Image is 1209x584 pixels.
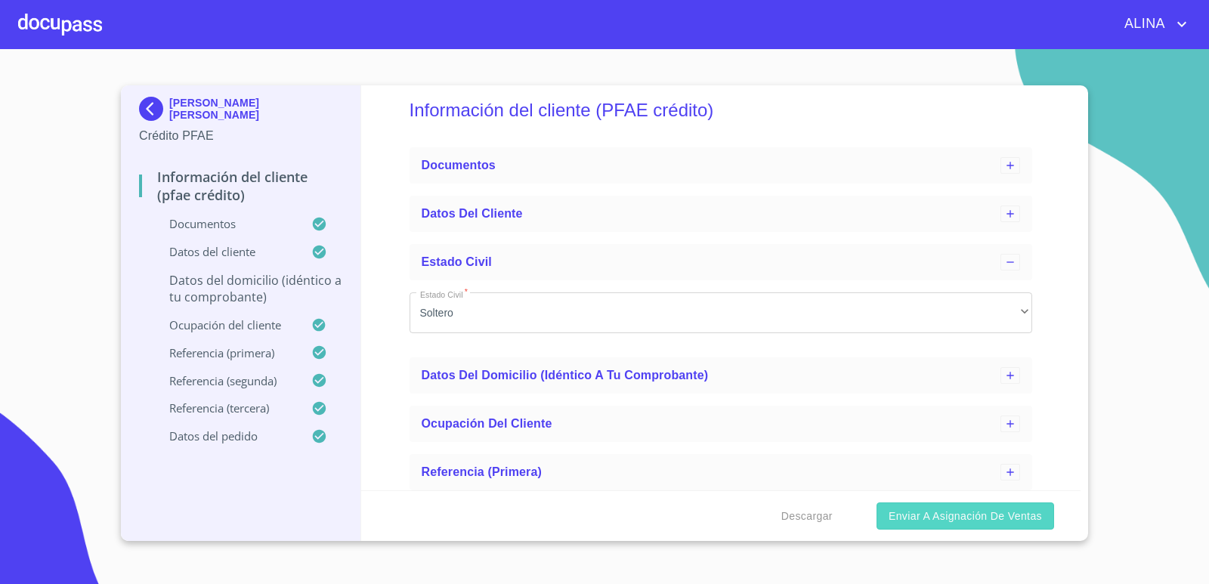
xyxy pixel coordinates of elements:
[139,400,311,416] p: Referencia (tercera)
[139,345,311,360] p: Referencia (primera)
[410,406,1033,442] div: Ocupación del Cliente
[139,97,169,121] img: Docupass spot blue
[410,79,1033,141] h5: Información del cliente (PFAE crédito)
[410,292,1033,333] div: Soltero
[889,507,1042,526] span: Enviar a Asignación de Ventas
[139,272,342,305] p: Datos del domicilio (idéntico a tu comprobante)
[422,207,523,220] span: Datos del cliente
[139,428,311,443] p: Datos del pedido
[422,417,552,430] span: Ocupación del Cliente
[781,507,833,526] span: Descargar
[139,244,311,259] p: Datos del cliente
[410,357,1033,394] div: Datos del domicilio (idéntico a tu comprobante)
[422,465,543,478] span: Referencia (primera)
[139,216,311,231] p: Documentos
[410,454,1033,490] div: Referencia (primera)
[139,373,311,388] p: Referencia (segunda)
[422,255,492,268] span: Estado Civil
[139,317,311,332] p: Ocupación del Cliente
[775,502,839,530] button: Descargar
[410,244,1033,280] div: Estado Civil
[410,196,1033,232] div: Datos del cliente
[1113,12,1191,36] button: account of current user
[422,159,496,171] span: Documentos
[422,369,709,382] span: Datos del domicilio (idéntico a tu comprobante)
[1113,12,1173,36] span: ALINA
[169,97,342,121] p: [PERSON_NAME] [PERSON_NAME]
[139,97,342,127] div: [PERSON_NAME] [PERSON_NAME]
[139,168,342,204] p: Información del cliente (PFAE crédito)
[877,502,1054,530] button: Enviar a Asignación de Ventas
[410,147,1033,184] div: Documentos
[139,127,342,145] p: Crédito PFAE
